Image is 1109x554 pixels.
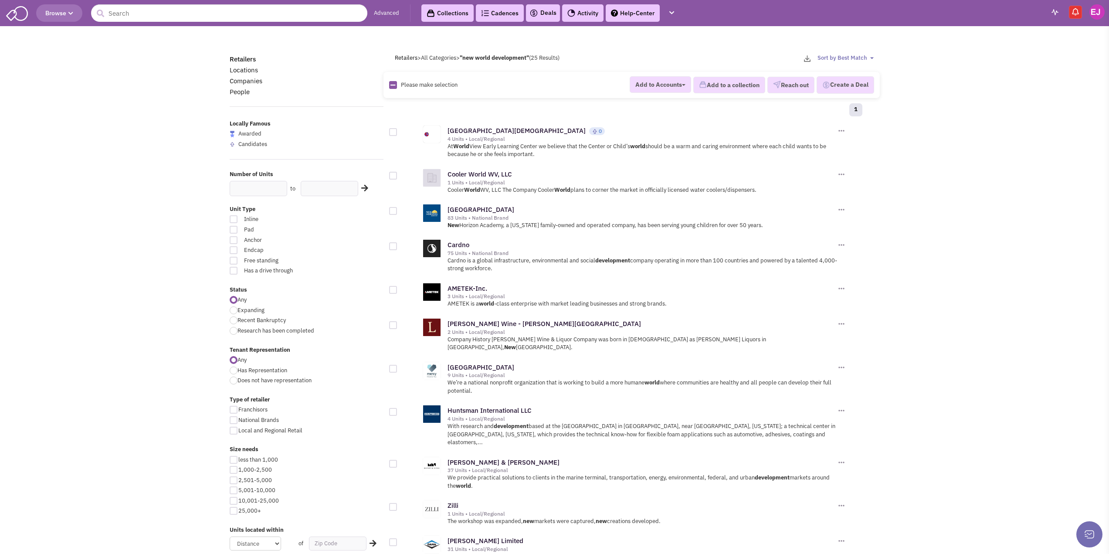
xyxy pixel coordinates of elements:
a: Collections [421,4,474,22]
div: 1 Units • Local/Regional [448,179,836,186]
label: to [290,185,295,193]
div: 4 Units • Local/Regional [448,136,836,143]
label: Status [230,286,384,294]
p: Cooler WV, LLC The Company Cooler plans to corner the market in officially licensed water coolers... [448,186,846,194]
label: Unit Type [230,205,384,214]
img: VectorPaper_Plane.png [773,81,781,88]
a: People [230,88,250,96]
span: Any [237,296,247,303]
img: locallyfamous-largeicon.png [230,131,235,137]
span: Free standing [238,257,335,265]
img: SmartAdmin [6,4,28,21]
img: locallyfamous-upvote.png [230,142,235,147]
img: help.png [611,10,618,17]
b: new [523,517,534,525]
b: world [479,300,494,307]
b: world [644,379,660,386]
label: Size needs [230,445,384,454]
span: 10,001-25,000 [238,497,279,504]
p: Company History [PERSON_NAME] Wine & Liquor Company was born in [DEMOGRAPHIC_DATA] as [PERSON_NAM... [448,336,846,352]
img: icon-collection-lavender-black.svg [427,9,435,17]
div: 37 Units • Local/Regional [448,467,836,474]
div: 2 Units • Local/Regional [448,329,836,336]
img: Rectangle.png [389,81,397,89]
span: Candidates [238,140,267,148]
span: Browse [45,9,73,17]
div: 83 Units • National Brand [448,214,836,221]
span: Franchisors [238,406,268,413]
img: Activity.png [567,9,575,17]
input: Zip Code [309,537,366,551]
span: Endcap [238,246,335,255]
span: 25,000+ [238,507,261,514]
b: World [554,186,570,194]
span: Recent Bankruptcy [237,316,286,324]
span: Local and Regional Retail [238,427,302,434]
a: Companies [230,77,262,85]
a: AMETEK-Inc. [448,284,487,292]
button: Reach out [767,77,814,93]
p: We’re a national nonprofit organization that is working to build a more humane where communities ... [448,379,846,395]
span: less than 1,000 [238,456,278,463]
span: National Brands [238,416,279,424]
a: Retailers [395,54,417,61]
img: download-2-24.png [804,55,811,62]
span: 1,000-2,500 [238,466,272,473]
span: Inline [238,215,335,224]
b: world [630,143,645,150]
span: All Categories (25 Results) [421,54,560,61]
p: Horizon Academy, a [US_STATE] family-owned and operated company, has been serving young children ... [448,221,846,230]
label: Units located within [230,526,384,534]
label: Tenant Representation [230,346,384,354]
span: Anchor [238,236,335,245]
span: > [417,54,421,61]
span: Expanding [237,306,265,314]
a: Retailers [230,55,256,63]
label: Type of retailer [230,396,384,404]
p: AMETEK is a -class enterprise with market leading businesses and strong brands. [448,300,846,308]
p: At View Early Learning Center we believe that the Center or Child’s should be a warm and caring e... [448,143,846,159]
span: of [298,540,303,547]
a: Activity [562,4,604,22]
a: [PERSON_NAME] Wine - [PERSON_NAME][GEOGRAPHIC_DATA] [448,319,641,328]
div: 9 Units • Local/Regional [448,372,836,379]
a: Advanced [374,9,399,17]
div: 75 Units • National Brand [448,250,836,257]
img: locallyfamous-upvote.png [592,129,597,134]
button: Create a Deal [817,76,874,94]
a: Cardno [448,241,469,249]
span: Has Representation [237,367,287,374]
a: Cadences [476,4,524,22]
a: [GEOGRAPHIC_DATA] [448,363,514,371]
div: 3 Units • Local/Regional [448,293,836,300]
a: Huntsman International LLC [448,406,532,415]
div: 31 Units • Local/Regional [448,546,836,553]
span: Any [237,356,247,364]
span: Research has been completed [237,327,314,334]
b: new [596,517,607,525]
b: world [456,482,471,489]
b: development [494,422,529,430]
input: Search [91,4,367,22]
b: World [464,186,480,194]
a: [GEOGRAPHIC_DATA][DEMOGRAPHIC_DATA] [448,126,586,135]
img: icon-collection-lavender.png [699,81,707,88]
button: Add to Accounts [630,76,691,93]
img: Cadences_logo.png [481,10,489,16]
span: Does not have representation [237,377,312,384]
b: development [595,257,630,264]
span: 2,501-5,000 [238,476,272,484]
a: Locations [230,66,258,74]
button: Browse [36,4,82,22]
b: New [504,343,516,351]
span: 5,001-10,000 [238,486,275,494]
b: New [448,221,459,229]
span: > [456,54,460,61]
a: Help-Center [606,4,660,22]
div: Search Nearby [364,538,378,549]
span: 0 [599,128,602,134]
img: Erin Jarquin [1089,4,1105,20]
p: Cardno is a global infrastructure, environmental and social company operating in more than 100 co... [448,257,846,273]
span: Awarded [238,130,261,137]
